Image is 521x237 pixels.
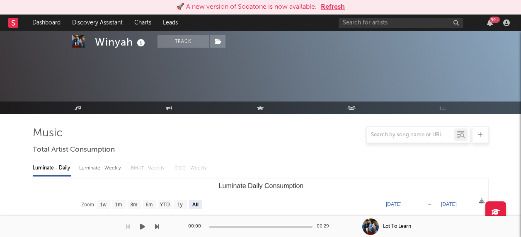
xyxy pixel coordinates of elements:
[427,201,432,207] text: →
[100,202,107,208] text: 1w
[188,222,205,232] div: 00:00
[386,201,402,207] text: [DATE]
[489,17,500,23] div: 99 +
[441,201,457,207] text: [DATE]
[160,202,170,208] text: YTD
[27,15,66,31] a: Dashboard
[130,202,137,208] text: 3m
[81,202,94,208] text: Zoom
[218,182,303,189] text: Luminate Daily Consumption
[33,145,115,155] span: Total Artist Consumption
[367,132,454,138] input: Search by song name or URL
[383,223,411,230] div: Lot To Learn
[158,35,209,48] button: Track
[176,2,317,12] div: 🚀 A new version of Sodatone is now available.
[115,202,122,208] text: 1m
[33,161,71,175] div: Luminate - Daily
[177,202,182,208] text: 1y
[192,202,198,208] text: All
[79,161,123,175] div: Luminate - Weekly
[339,18,463,28] input: Search for artists
[317,222,333,232] div: 00:29
[157,15,184,31] a: Leads
[95,35,147,49] div: Winyah
[487,19,493,26] button: 99+
[66,15,128,31] a: Discovery Assistant
[128,15,157,31] a: Charts
[145,202,153,208] text: 6m
[321,2,345,12] button: Refresh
